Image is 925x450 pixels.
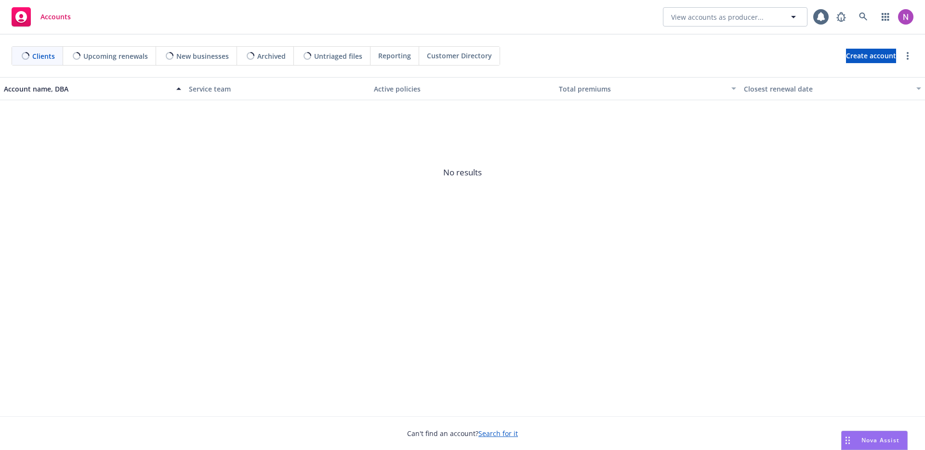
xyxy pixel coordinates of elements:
[671,12,764,22] span: View accounts as producer...
[663,7,807,26] button: View accounts as producer...
[8,3,75,30] a: Accounts
[378,51,411,61] span: Reporting
[559,84,726,94] div: Total premiums
[842,431,854,450] div: Drag to move
[185,77,370,100] button: Service team
[32,51,55,61] span: Clients
[902,50,913,62] a: more
[257,51,286,61] span: Archived
[744,84,911,94] div: Closest renewal date
[832,7,851,26] a: Report a Bug
[876,7,895,26] a: Switch app
[407,428,518,438] span: Can't find an account?
[176,51,229,61] span: New businesses
[898,9,913,25] img: photo
[83,51,148,61] span: Upcoming renewals
[555,77,740,100] button: Total premiums
[861,436,899,444] span: Nova Assist
[374,84,551,94] div: Active policies
[189,84,366,94] div: Service team
[841,431,908,450] button: Nova Assist
[854,7,873,26] a: Search
[846,47,896,65] span: Create account
[370,77,555,100] button: Active policies
[846,49,896,63] a: Create account
[740,77,925,100] button: Closest renewal date
[478,429,518,438] a: Search for it
[314,51,362,61] span: Untriaged files
[40,13,71,21] span: Accounts
[427,51,492,61] span: Customer Directory
[4,84,171,94] div: Account name, DBA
